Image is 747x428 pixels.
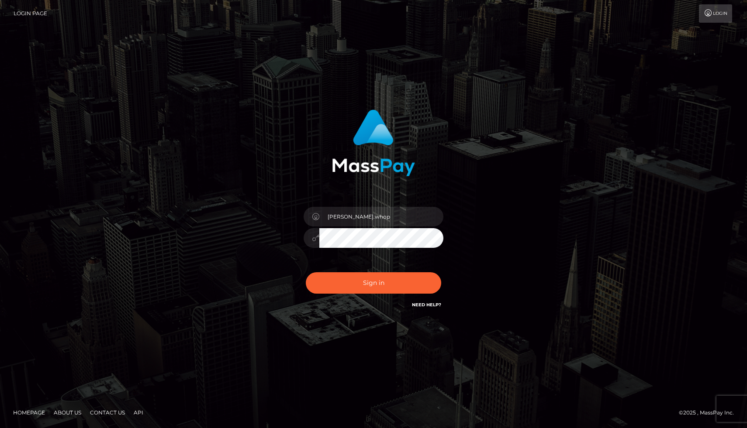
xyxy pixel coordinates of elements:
[679,408,740,418] div: © 2025 , MassPay Inc.
[86,406,128,419] a: Contact Us
[14,4,47,23] a: Login Page
[412,302,441,308] a: Need Help?
[319,207,443,226] input: Username...
[50,406,85,419] a: About Us
[306,272,441,294] button: Sign in
[10,406,48,419] a: Homepage
[699,4,732,23] a: Login
[130,406,147,419] a: API
[332,110,415,176] img: MassPay Login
